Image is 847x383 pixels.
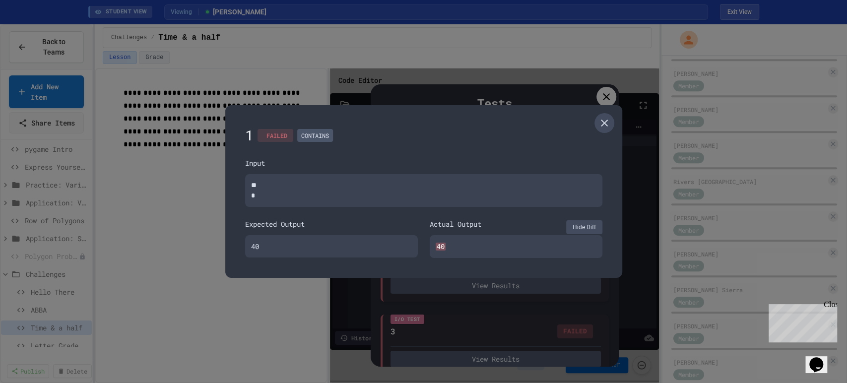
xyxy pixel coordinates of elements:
div: 40 [245,235,418,257]
button: Hide Diff [566,220,602,234]
div: 1 [245,125,602,146]
iframe: chat widget [805,343,837,373]
div: FAILED [258,129,293,142]
div: Expected Output [245,219,418,229]
span: 40 [436,243,446,251]
div: Input [245,158,602,168]
iframe: chat widget [765,300,837,342]
div: CONTAINS [297,129,333,142]
div: Chat with us now!Close [4,4,68,63]
div: Actual Output [430,219,481,229]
